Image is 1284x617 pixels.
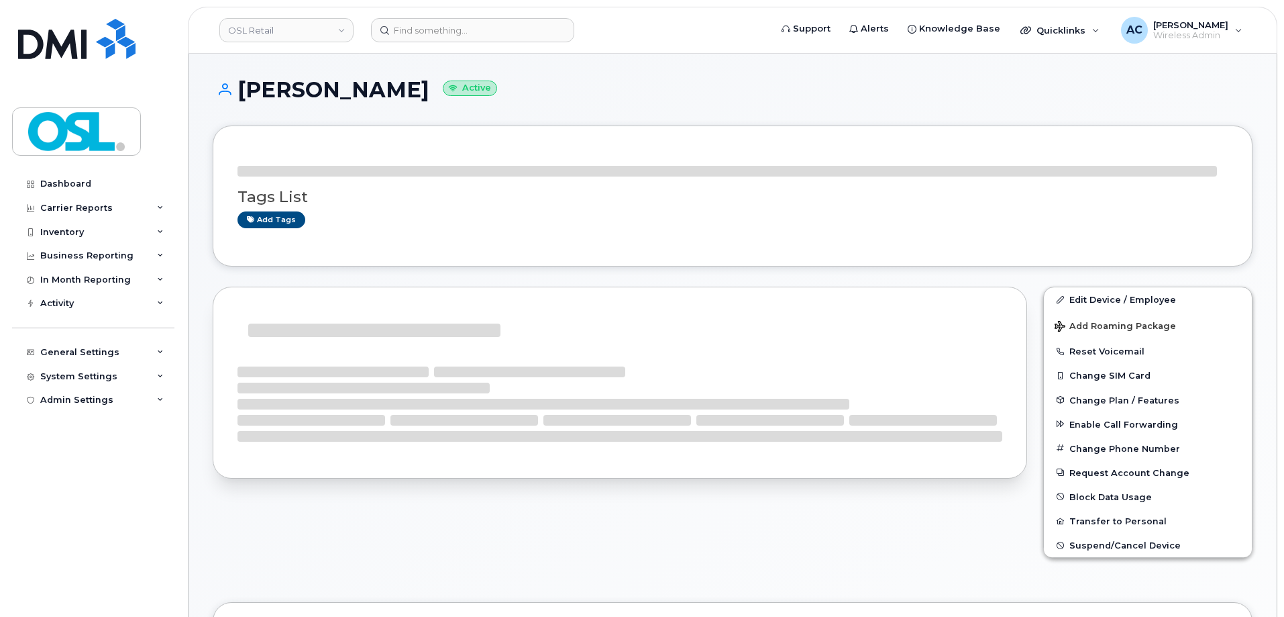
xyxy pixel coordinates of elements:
button: Change SIM Card [1044,363,1252,387]
small: Active [443,81,497,96]
button: Change Phone Number [1044,436,1252,461]
button: Reset Voicemail [1044,339,1252,363]
span: Suspend/Cancel Device [1069,540,1181,551]
button: Change Plan / Features [1044,388,1252,412]
h3: Tags List [237,189,1228,205]
span: Enable Call Forwarding [1069,419,1178,429]
button: Add Roaming Package [1044,312,1252,339]
button: Request Account Change [1044,461,1252,485]
button: Transfer to Personal [1044,509,1252,533]
span: Change Plan / Features [1069,395,1179,405]
button: Block Data Usage [1044,485,1252,509]
h1: [PERSON_NAME] [213,78,1252,101]
span: Add Roaming Package [1055,321,1176,334]
a: Edit Device / Employee [1044,287,1252,312]
a: Add tags [237,211,305,228]
button: Enable Call Forwarding [1044,412,1252,436]
button: Suspend/Cancel Device [1044,533,1252,557]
